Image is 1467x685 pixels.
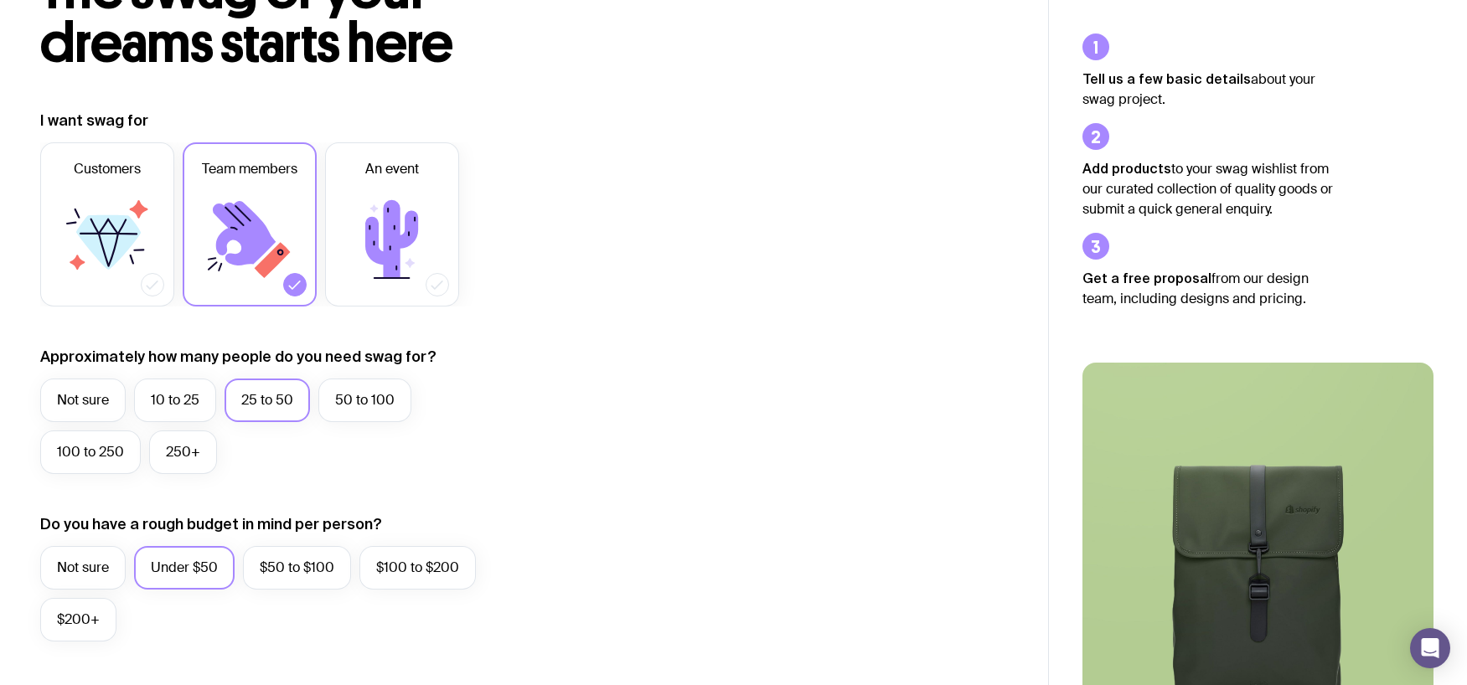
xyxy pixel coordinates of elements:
label: 10 to 25 [134,379,216,422]
p: to your swag wishlist from our curated collection of quality goods or submit a quick general enqu... [1082,158,1334,219]
div: Open Intercom Messenger [1410,628,1450,668]
strong: Add products [1082,161,1171,176]
label: 250+ [149,430,217,474]
strong: Tell us a few basic details [1082,71,1251,86]
label: I want swag for [40,111,148,131]
label: $50 to $100 [243,546,351,590]
label: Do you have a rough budget in mind per person? [40,514,382,534]
strong: Get a free proposal [1082,270,1211,286]
label: 25 to 50 [225,379,310,422]
label: Not sure [40,379,126,422]
label: 50 to 100 [318,379,411,422]
label: Under $50 [134,546,235,590]
label: $200+ [40,598,116,641]
p: about your swag project. [1082,69,1334,110]
label: 100 to 250 [40,430,141,474]
label: $100 to $200 [359,546,476,590]
label: Approximately how many people do you need swag for? [40,347,436,367]
span: Customers [74,159,141,179]
label: Not sure [40,546,126,590]
span: Team members [202,159,297,179]
span: An event [365,159,419,179]
p: from our design team, including designs and pricing. [1082,268,1334,309]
